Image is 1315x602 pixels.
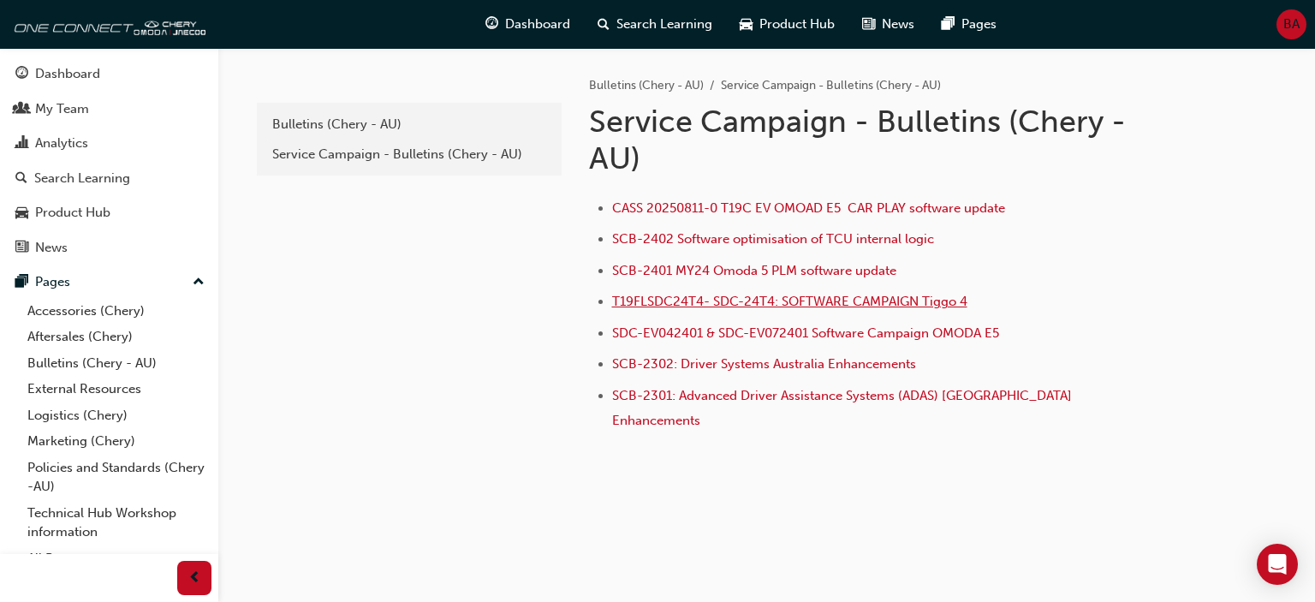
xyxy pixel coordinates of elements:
[15,136,28,152] span: chart-icon
[264,140,555,170] a: Service Campaign - Bulletins (Chery - AU)
[612,325,999,341] a: SDC-EV042401 & SDC-EV072401 Software Campaign OMODA E5
[612,388,1075,428] a: SCB-2301: Advanced Driver Assistance Systems (ADAS) [GEOGRAPHIC_DATA] Enhancements
[961,15,997,34] span: Pages
[15,206,28,221] span: car-icon
[15,102,28,117] span: people-icon
[35,99,89,119] div: My Team
[882,15,914,34] span: News
[862,14,875,35] span: news-icon
[759,15,835,34] span: Product Hub
[612,231,934,247] a: SCB-2402 Software optimisation of TCU internal logic
[589,78,704,92] a: Bulletins (Chery - AU)
[612,356,916,372] a: SCB-2302: Driver Systems Australia Enhancements
[21,428,211,455] a: Marketing (Chery)
[272,145,546,164] div: Service Campaign - Bulletins (Chery - AU)
[21,545,211,572] a: All Pages
[740,14,753,35] span: car-icon
[21,455,211,500] a: Policies and Standards (Chery -AU)
[612,294,967,309] a: T19FLSDC24T4- SDC-24T4: SOFTWARE CAMPAIGN Tiggo 4
[15,171,27,187] span: search-icon
[35,134,88,153] div: Analytics
[942,14,955,35] span: pages-icon
[15,275,28,290] span: pages-icon
[7,232,211,264] a: News
[612,263,896,278] a: SCB-2401 MY24 Omoda 5 PLM software update
[616,15,712,34] span: Search Learning
[35,203,110,223] div: Product Hub
[848,7,928,42] a: news-iconNews
[264,110,555,140] a: Bulletins (Chery - AU)
[721,76,941,96] li: Service Campaign - Bulletins (Chery - AU)
[505,15,570,34] span: Dashboard
[21,500,211,545] a: Technical Hub Workshop information
[598,14,610,35] span: search-icon
[21,298,211,325] a: Accessories (Chery)
[7,55,211,266] button: DashboardMy TeamAnalyticsSearch LearningProduct HubNews
[188,568,201,589] span: prev-icon
[7,266,211,298] button: Pages
[7,128,211,159] a: Analytics
[928,7,1010,42] a: pages-iconPages
[9,7,205,41] img: oneconnect
[15,241,28,256] span: news-icon
[7,197,211,229] a: Product Hub
[472,7,584,42] a: guage-iconDashboard
[7,58,211,90] a: Dashboard
[21,350,211,377] a: Bulletins (Chery - AU)
[1276,9,1306,39] button: BA
[35,64,100,84] div: Dashboard
[485,14,498,35] span: guage-icon
[34,169,130,188] div: Search Learning
[21,324,211,350] a: Aftersales (Chery)
[1283,15,1300,34] span: BA
[589,103,1151,177] h1: Service Campaign - Bulletins (Chery - AU)
[21,376,211,402] a: External Resources
[7,163,211,194] a: Search Learning
[1257,544,1298,585] div: Open Intercom Messenger
[584,7,726,42] a: search-iconSearch Learning
[726,7,848,42] a: car-iconProduct Hub
[612,200,1005,216] a: CASS 20250811-0 T19C EV OMOAD E5 CAR PLAY software update
[193,271,205,294] span: up-icon
[272,115,546,134] div: Bulletins (Chery - AU)
[21,402,211,429] a: Logistics (Chery)
[35,238,68,258] div: News
[7,93,211,125] a: My Team
[15,67,28,82] span: guage-icon
[35,272,70,292] div: Pages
